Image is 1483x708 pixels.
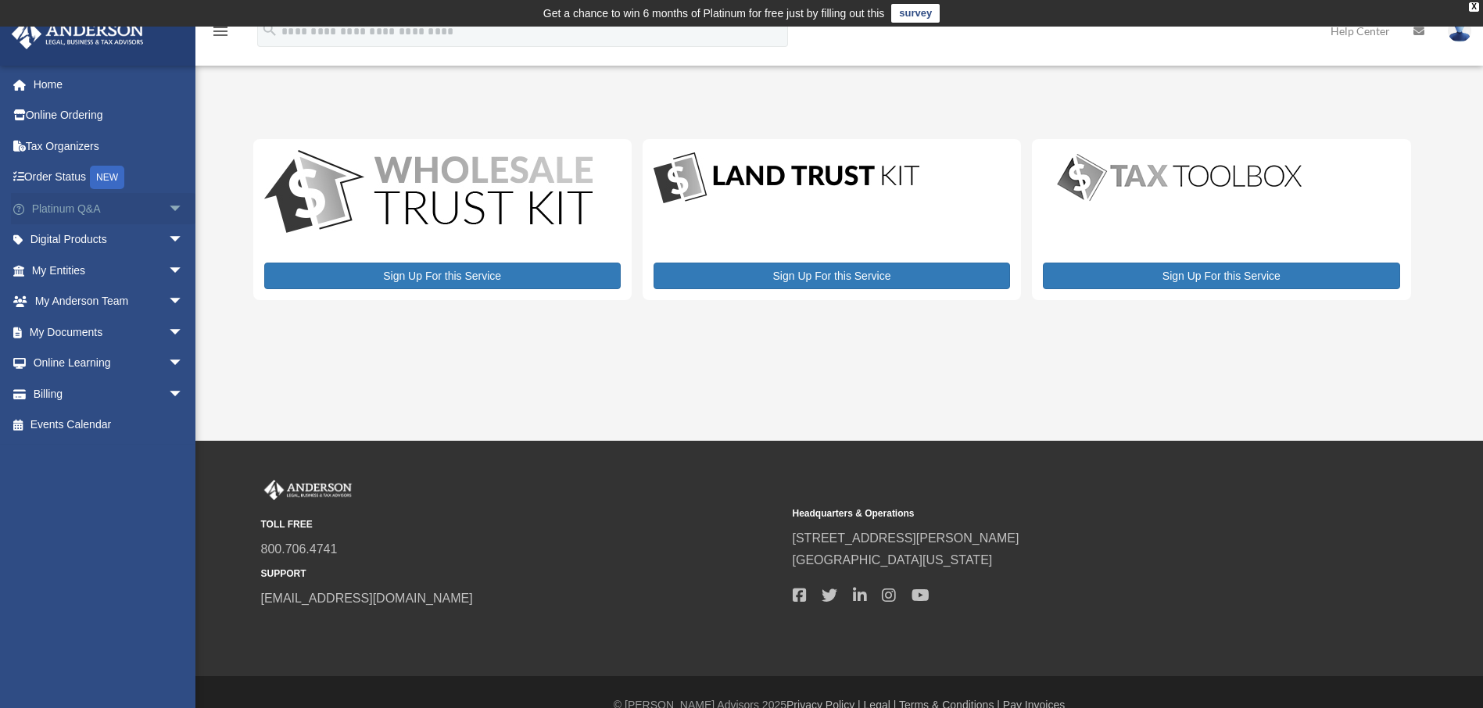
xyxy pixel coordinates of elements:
a: 800.706.4741 [261,542,338,556]
span: arrow_drop_down [168,378,199,410]
a: Online Learningarrow_drop_down [11,348,207,379]
a: Order StatusNEW [11,162,207,194]
a: Digital Productsarrow_drop_down [11,224,199,256]
img: LandTrust_lgo-1.jpg [654,150,919,207]
a: Sign Up For this Service [1043,263,1399,289]
a: Online Ordering [11,100,207,131]
span: arrow_drop_down [168,255,199,287]
small: Headquarters & Operations [793,506,1313,522]
div: close [1469,2,1479,12]
a: Events Calendar [11,409,207,441]
a: Home [11,69,207,100]
a: Platinum Q&Aarrow_drop_down [11,193,207,224]
a: My Anderson Teamarrow_drop_down [11,286,207,317]
div: Get a chance to win 6 months of Platinum for free just by filling out this [543,4,885,23]
a: [EMAIL_ADDRESS][DOMAIN_NAME] [261,592,473,605]
a: Sign Up For this Service [654,263,1010,289]
a: Sign Up For this Service [264,263,621,289]
a: My Entitiesarrow_drop_down [11,255,207,286]
i: search [261,21,278,38]
span: arrow_drop_down [168,286,199,318]
a: menu [211,27,230,41]
small: TOLL FREE [261,517,782,533]
img: Anderson Advisors Platinum Portal [261,480,355,500]
a: [STREET_ADDRESS][PERSON_NAME] [793,531,1019,545]
a: survey [891,4,940,23]
a: [GEOGRAPHIC_DATA][US_STATE] [793,553,993,567]
img: User Pic [1448,20,1471,42]
img: Anderson Advisors Platinum Portal [7,19,149,49]
span: arrow_drop_down [168,316,199,349]
span: arrow_drop_down [168,224,199,256]
a: My Documentsarrow_drop_down [11,316,207,348]
img: taxtoolbox_new-1.webp [1043,150,1316,205]
span: arrow_drop_down [168,193,199,225]
span: arrow_drop_down [168,348,199,380]
a: Tax Organizers [11,131,207,162]
div: NEW [90,166,124,189]
i: menu [211,22,230,41]
small: SUPPORT [261,566,782,582]
img: WS-Trust-Kit-lgo-1.jpg [264,150,593,237]
a: Billingarrow_drop_down [11,378,207,409]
